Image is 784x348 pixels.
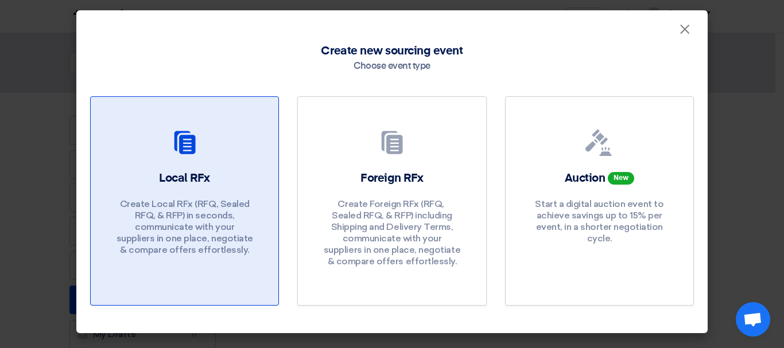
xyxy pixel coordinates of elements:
[297,96,486,306] a: Foreign RFx Create Foreign RFx (RFQ, ​​Sealed RFQ, & RFP) including Shipping and Delivery Terms, ...
[159,173,210,184] font: Local RFx
[321,45,463,57] font: Create new sourcing event
[354,62,430,71] font: Choose event type
[679,21,690,44] font: ×
[535,198,663,244] font: Start a digital auction event to achieve savings up to 15% per event, in a shorter negotiation cy...
[670,18,700,41] button: Close
[505,96,694,306] a: Auction New Start a digital auction event to achieve savings up to 15% per event, in a shorter ne...
[614,175,628,182] font: New
[565,173,606,184] font: Auction
[324,198,460,267] font: Create Foreign RFx (RFQ, ​​Sealed RFQ, & RFP) including Shipping and Delivery Terms, communicate ...
[360,173,424,184] font: Foreign RFx
[90,96,279,306] a: Local RFx Create Local RFx (RFQ, ​​Sealed RFQ, & RFP) in seconds, communicate with your suppliers...
[736,302,770,337] a: Open chat
[117,198,253,255] font: Create Local RFx (RFQ, ​​Sealed RFQ, & RFP) in seconds, communicate with your suppliers in one pl...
